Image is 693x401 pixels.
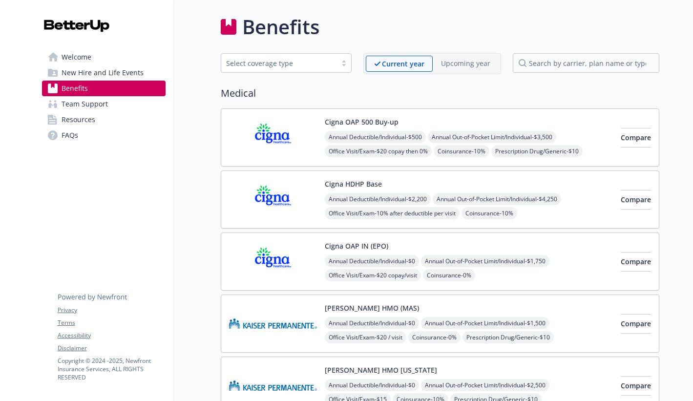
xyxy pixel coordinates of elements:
[62,49,91,65] span: Welcome
[325,379,419,391] span: Annual Deductible/Individual - $0
[325,117,399,127] button: Cigna OAP 500 Buy-up
[62,127,78,143] span: FAQs
[621,195,651,204] span: Compare
[58,306,165,315] a: Privacy
[433,56,499,72] span: Upcoming year
[325,303,419,313] button: [PERSON_NAME] HMO (MAS)
[513,53,659,73] input: search by carrier, plan name or type
[325,131,426,143] span: Annual Deductible/Individual - $500
[42,49,166,65] a: Welcome
[491,145,583,157] span: Prescription Drug/Generic - $10
[421,379,549,391] span: Annual Out-of-Pocket Limit/Individual - $2,500
[42,112,166,127] a: Resources
[621,190,651,210] button: Compare
[621,128,651,148] button: Compare
[325,207,460,219] span: Office Visit/Exam - 10% after deductible per visit
[621,376,651,396] button: Compare
[621,314,651,334] button: Compare
[226,58,332,68] div: Select coverage type
[408,331,461,343] span: Coinsurance - 0%
[421,317,549,329] span: Annual Out-of-Pocket Limit/Individual - $1,500
[58,357,165,381] p: Copyright © 2024 - 2025 , Newfront Insurance Services, ALL RIGHTS RESERVED
[441,58,490,68] p: Upcoming year
[433,193,561,205] span: Annual Out-of-Pocket Limit/Individual - $4,250
[325,193,431,205] span: Annual Deductible/Individual - $2,200
[221,86,659,101] h2: Medical
[58,344,165,353] a: Disclaimer
[42,65,166,81] a: New Hire and Life Events
[325,241,388,251] button: Cigna OAP IN (EPO)
[325,145,432,157] span: Office Visit/Exam - $20 copay then 0%
[42,81,166,96] a: Benefits
[62,112,95,127] span: Resources
[58,318,165,327] a: Terms
[621,319,651,328] span: Compare
[229,303,317,344] img: Kaiser Permanente Insurance Company carrier logo
[462,331,554,343] span: Prescription Drug/Generic - $10
[428,131,556,143] span: Annual Out-of-Pocket Limit/Individual - $3,500
[621,252,651,272] button: Compare
[421,255,549,267] span: Annual Out-of-Pocket Limit/Individual - $1,750
[325,365,437,375] button: [PERSON_NAME] HMO [US_STATE]
[621,381,651,390] span: Compare
[325,317,419,329] span: Annual Deductible/Individual - $0
[62,81,88,96] span: Benefits
[621,257,651,266] span: Compare
[325,331,406,343] span: Office Visit/Exam - $20 / visit
[58,331,165,340] a: Accessibility
[382,59,424,69] p: Current year
[462,207,517,219] span: Coinsurance - 10%
[242,12,319,42] h1: Benefits
[325,255,419,267] span: Annual Deductible/Individual - $0
[325,269,421,281] span: Office Visit/Exam - $20 copay/visit
[62,96,108,112] span: Team Support
[229,179,317,220] img: CIGNA carrier logo
[229,117,317,158] img: CIGNA carrier logo
[229,241,317,282] img: CIGNA carrier logo
[42,127,166,143] a: FAQs
[62,65,144,81] span: New Hire and Life Events
[423,269,475,281] span: Coinsurance - 0%
[621,133,651,142] span: Compare
[42,96,166,112] a: Team Support
[434,145,489,157] span: Coinsurance - 10%
[325,179,382,189] button: Cigna HDHP Base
